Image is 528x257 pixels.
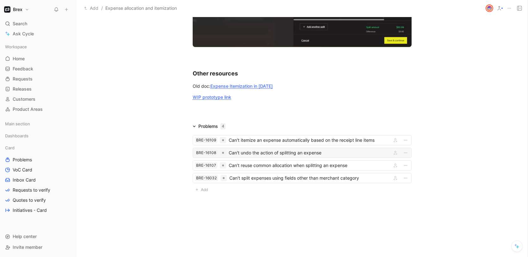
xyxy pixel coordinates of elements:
[65,177,71,183] button: View actions
[196,150,216,156] div: BRE-16108
[229,174,389,182] div: Can't split expenses using fields other than merchant category
[3,5,31,14] button: BrexBrex
[3,143,73,152] div: Card
[65,187,71,193] button: View actions
[193,148,412,158] a: BRE-16108Can't undo the action of splitting an expense
[3,131,73,142] div: Dashboards
[13,106,43,112] span: Product Areas
[3,64,73,74] a: Feedback
[193,83,210,89] span: Old doc:
[65,157,71,163] button: View actions
[193,94,231,100] span: WIP prot otype link
[13,157,32,163] span: Problems
[13,76,33,82] span: Requests
[13,197,46,203] span: Quotes to verify
[221,123,226,129] div: 4
[3,54,73,63] a: Home
[5,133,28,139] span: Dashboards
[3,119,73,130] div: Main section
[3,19,73,28] div: Search
[3,165,73,175] a: VoC Card
[5,44,27,50] span: Workspace
[3,84,73,94] a: Releases
[13,96,35,102] span: Customers
[193,186,213,194] button: Add
[3,119,73,128] div: Main section
[3,94,73,104] a: Customers
[3,185,73,195] a: Requests to verify
[3,195,73,205] a: Quotes to verify
[3,242,73,252] div: Invite member
[193,173,412,183] a: BRE-16032Can't split expenses using fields other than merchant category
[83,4,100,12] button: Add
[196,137,216,143] div: BRE-16109
[229,162,389,169] div: Can’t reuse common allocation when splitting an expense
[3,105,73,114] a: Product Areas
[13,177,36,183] span: Inbox Card
[65,167,71,173] button: View actions
[3,232,73,241] div: Help center
[4,6,10,13] img: Brex
[65,197,71,203] button: View actions
[210,83,273,89] a: Expense Itemization in [DATE]
[193,135,412,145] a: BRE-16109Can't itemize an expense automatically based on the receipt line items
[3,155,73,164] a: Problems
[3,74,73,84] a: Requests
[65,207,71,213] button: View actions
[105,4,177,12] span: Expense allocation and itemization
[13,167,32,173] span: VoC Card
[101,4,103,12] span: /
[13,86,32,92] span: Releases
[13,187,50,193] span: Requests to verify
[3,42,73,51] div: Workspace
[229,136,389,144] div: Can't itemize an expense automatically based on the receipt line items
[486,5,493,11] img: avatar
[5,145,15,151] span: Card
[193,70,238,77] span: Other resources
[5,121,30,127] span: Main section
[193,94,231,100] a: WIP prototype link
[196,162,216,169] div: BRE-16107
[196,175,217,181] div: BRE-16032
[13,56,25,62] span: Home
[3,29,73,39] a: Ask Cycle
[190,123,228,130] div: Problems4
[13,7,22,12] h1: Brex
[193,160,412,170] a: BRE-16107Can’t reuse common allocation when splitting an expense
[3,143,73,215] div: CardProblemsVoC CardInbox CardRequests to verifyQuotes to verifyInitiatives - Card
[3,206,73,215] a: Initiatives - Card
[13,30,34,38] span: Ask Cycle
[3,175,73,185] a: Inbox Card
[13,20,27,27] span: Search
[13,244,42,250] span: Invite member
[229,149,389,157] div: Can't undo the action of splitting an expense
[13,207,47,213] span: Initiatives - Card
[198,123,218,130] div: Problems
[201,187,210,193] span: Add
[13,234,37,239] span: Help center
[13,66,33,72] span: Feedback
[3,131,73,140] div: Dashboards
